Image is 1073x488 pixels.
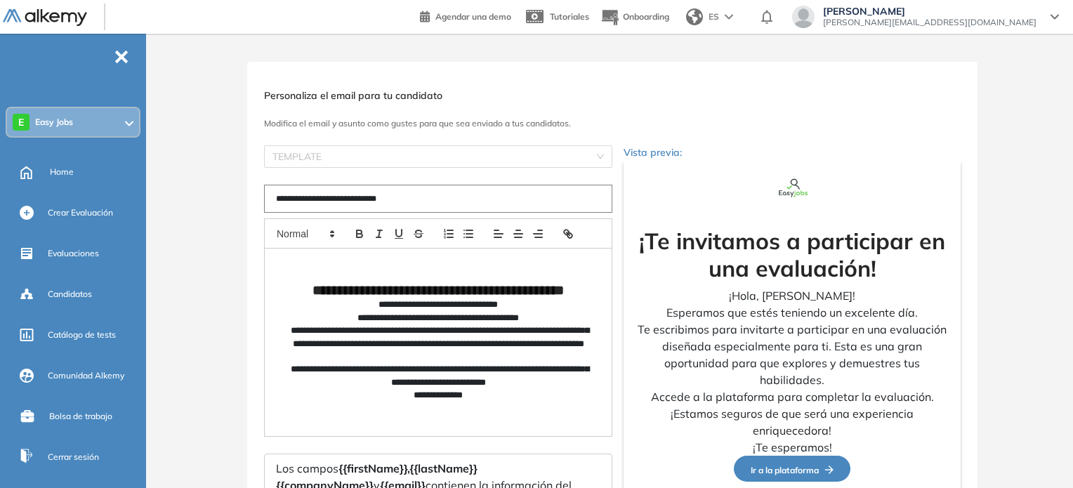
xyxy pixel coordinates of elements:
span: Ir a la plataforma [751,465,834,475]
span: Cerrar sesión [48,451,99,463]
img: Flecha [819,466,834,474]
img: Logo [3,9,87,27]
button: Onboarding [600,2,669,32]
p: ¡Te esperamos! [635,439,949,456]
p: Te escribimos para invitarte a participar en una evaluación diseñada especialmente para ti. Esta ... [635,321,949,388]
span: Home [50,166,74,178]
img: Logo de la compañía [757,171,827,211]
h3: Personaliza el email para tu candidato [264,90,961,102]
span: Comunidad Alkemy [48,369,124,382]
span: Agendar una demo [435,11,511,22]
span: E [18,117,24,128]
h3: Modifica el email y asunto como gustes para que sea enviado a tus candidatos. [264,119,961,128]
span: Easy Jobs [35,117,73,128]
span: Onboarding [623,11,669,22]
span: {{lastName}} [409,461,478,475]
span: Bolsa de trabajo [49,410,112,423]
span: [PERSON_NAME] [823,6,1036,17]
span: Catálogo de tests [48,329,116,341]
span: Candidatos [48,288,92,301]
span: Evaluaciones [48,247,99,260]
div: Widget de chat [1003,421,1073,488]
p: Accede a la plataforma para completar la evaluación. ¡Estamos seguros de que será una experiencia... [635,388,949,439]
span: Tutoriales [550,11,589,22]
p: Esperamos que estés teniendo un excelente día. [635,304,949,321]
span: {{firstName}}, [338,461,409,475]
iframe: Chat Widget [1003,421,1073,488]
img: world [686,8,703,25]
img: arrow [725,14,733,20]
button: Ir a la plataformaFlecha [734,456,850,482]
span: [PERSON_NAME][EMAIL_ADDRESS][DOMAIN_NAME] [823,17,1036,28]
strong: ¡Te invitamos a participar en una evaluación! [639,227,945,282]
span: Crear Evaluación [48,206,113,219]
p: Vista previa: [624,145,961,160]
a: Agendar una demo [420,7,511,24]
p: ¡Hola, [PERSON_NAME]! [635,287,949,304]
span: ES [709,11,719,23]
